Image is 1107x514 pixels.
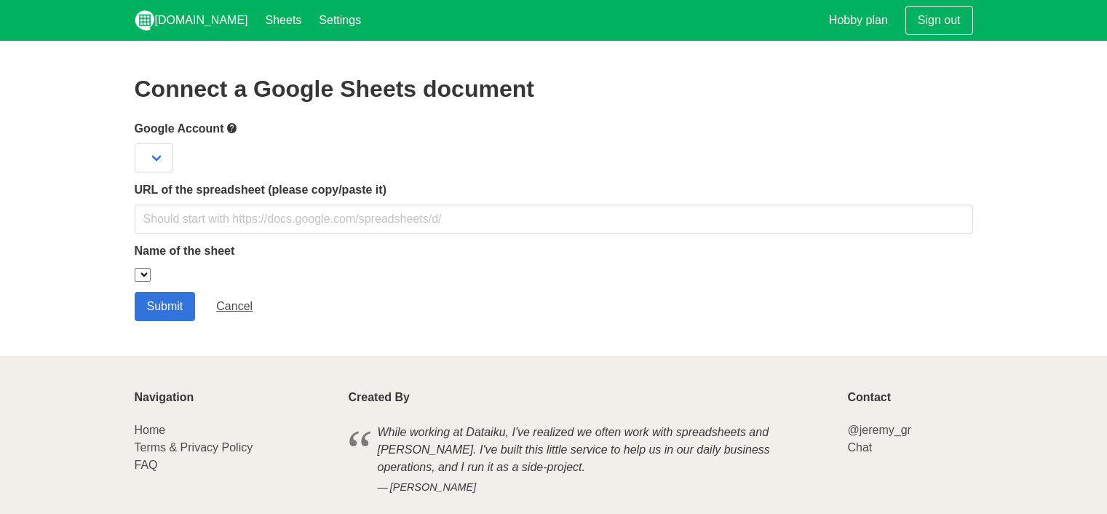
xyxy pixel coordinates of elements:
[847,391,972,404] p: Contact
[349,422,830,498] blockquote: While working at Dataiku, I've realized we often work with spreadsheets and [PERSON_NAME]. I've b...
[135,459,158,471] a: FAQ
[135,292,196,321] input: Submit
[135,10,155,31] img: logo_v2_white.png
[204,292,265,321] a: Cancel
[135,424,166,436] a: Home
[135,205,973,234] input: Should start with https://docs.google.com/spreadsheets/d/
[135,119,973,138] label: Google Account
[847,441,872,454] a: Chat
[135,242,973,260] label: Name of the sheet
[135,391,331,404] p: Navigation
[135,76,973,102] h2: Connect a Google Sheets document
[378,480,801,496] cite: [PERSON_NAME]
[135,181,973,199] label: URL of the spreadsheet (please copy/paste it)
[135,441,253,454] a: Terms & Privacy Policy
[905,6,973,35] a: Sign out
[349,391,830,404] p: Created By
[847,424,910,436] a: @jeremy_gr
